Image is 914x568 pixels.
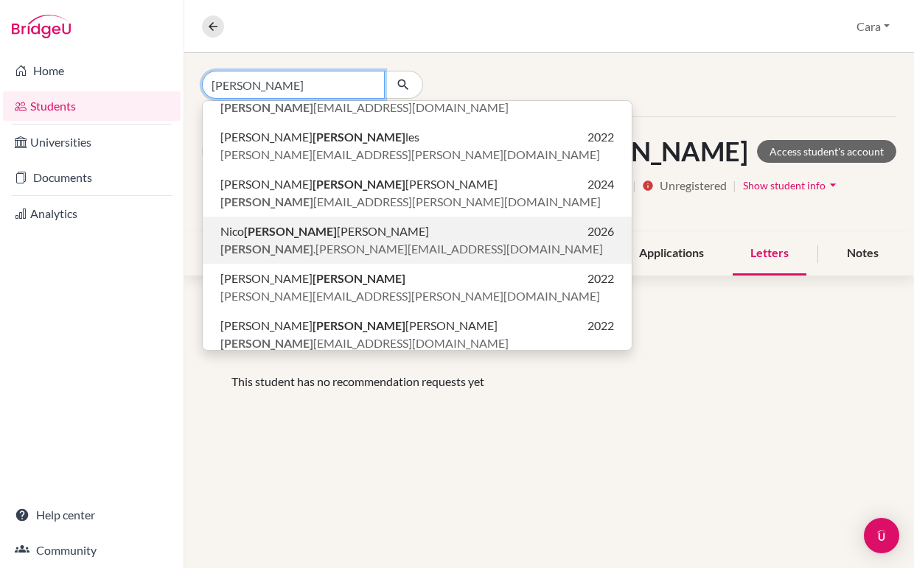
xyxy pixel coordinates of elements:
button: Nico[PERSON_NAME][PERSON_NAME]2026[PERSON_NAME].[PERSON_NAME][EMAIL_ADDRESS][DOMAIN_NAME] [203,217,632,264]
span: [PERSON_NAME] [PERSON_NAME] [220,175,498,193]
a: Access student's account [757,140,896,163]
span: 2022 [587,128,614,146]
button: [PERSON_NAME][PERSON_NAME]les2022[PERSON_NAME][EMAIL_ADDRESS][PERSON_NAME][DOMAIN_NAME] [203,122,632,169]
span: 2022 [587,317,614,334]
b: [PERSON_NAME] [220,242,313,256]
b: [PERSON_NAME] [244,224,337,238]
button: [PERSON_NAME][PERSON_NAME][PERSON_NAME]2024[PERSON_NAME][EMAIL_ADDRESS][PERSON_NAME][DOMAIN_NAME] [203,169,632,217]
span: [PERSON_NAME] [PERSON_NAME] [220,317,498,334]
b: [PERSON_NAME] [313,271,405,285]
span: [EMAIL_ADDRESS][PERSON_NAME][DOMAIN_NAME] [220,193,601,211]
div: Letters [733,232,806,276]
a: Documents [3,163,181,192]
span: [EMAIL_ADDRESS][DOMAIN_NAME] [220,334,509,352]
span: [PERSON_NAME][EMAIL_ADDRESS][PERSON_NAME][DOMAIN_NAME] [220,146,600,164]
b: [PERSON_NAME] [220,100,313,114]
a: Students [3,91,181,121]
p: This student has no recommendation requests yet [231,373,867,390]
input: Find student by name... [202,71,385,99]
span: Nico [PERSON_NAME] [220,222,429,240]
i: info [642,180,654,192]
span: [PERSON_NAME] les [220,128,419,146]
div: Open Intercom Messenger [864,518,899,553]
img: Bridge-U [12,15,71,38]
span: Unregistered [660,177,727,194]
span: 2022 [587,270,614,287]
button: [PERSON_NAME][PERSON_NAME]2022[PERSON_NAME][EMAIL_ADDRESS][PERSON_NAME][DOMAIN_NAME] [203,264,632,311]
b: [PERSON_NAME] [313,318,405,332]
b: [PERSON_NAME] [313,130,405,144]
b: [PERSON_NAME] [313,177,405,191]
div: Notes [829,232,896,276]
span: [EMAIL_ADDRESS][DOMAIN_NAME] [220,99,509,116]
a: Community [3,536,181,565]
span: .[PERSON_NAME][EMAIL_ADDRESS][DOMAIN_NAME] [220,240,603,258]
b: [PERSON_NAME] [220,194,313,208]
div: Applications [621,232,722,276]
span: 2024 [587,175,614,193]
a: Help center [3,500,181,530]
span: [PERSON_NAME] [220,270,405,287]
span: 2026 [587,222,614,240]
span: Show student info [743,179,826,192]
button: Cara [850,13,896,41]
span: [PERSON_NAME][EMAIL_ADDRESS][PERSON_NAME][DOMAIN_NAME] [220,287,600,305]
a: Universities [3,127,181,157]
i: arrow_drop_down [826,178,840,192]
span: | [632,177,636,194]
b: [PERSON_NAME] [220,336,313,350]
button: [PERSON_NAME][PERSON_NAME][PERSON_NAME]2022[PERSON_NAME][EMAIL_ADDRESS][DOMAIN_NAME] [203,311,632,358]
a: Analytics [3,199,181,228]
span: | [733,177,736,194]
button: Show student infoarrow_drop_down [742,174,841,197]
a: Home [3,56,181,85]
